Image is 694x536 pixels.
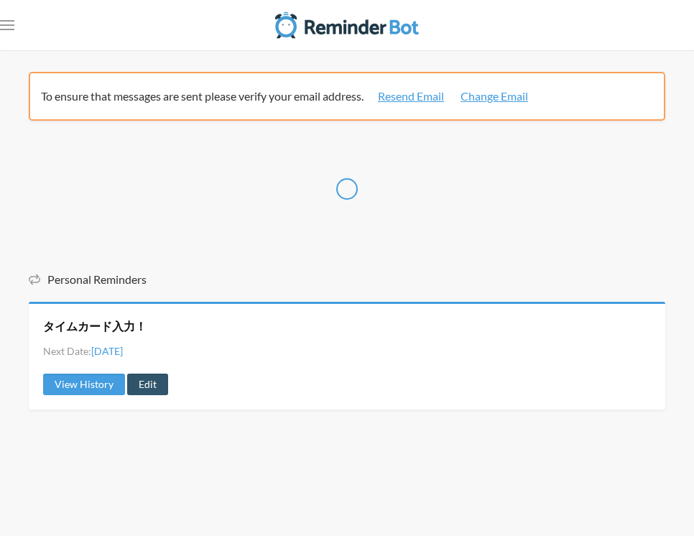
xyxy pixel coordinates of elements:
[378,88,444,105] a: Resend Email
[275,11,419,40] img: Reminder Bot
[461,88,528,105] a: Change Email
[43,374,125,395] a: View History
[29,272,665,287] h5: Personal Reminders
[127,374,168,395] a: Edit
[43,318,147,334] a: タイムカード入力！
[43,343,123,359] li: Next Date:
[41,88,643,105] p: To ensure that messages are sent please verify your email address.
[91,345,123,357] span: [DATE]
